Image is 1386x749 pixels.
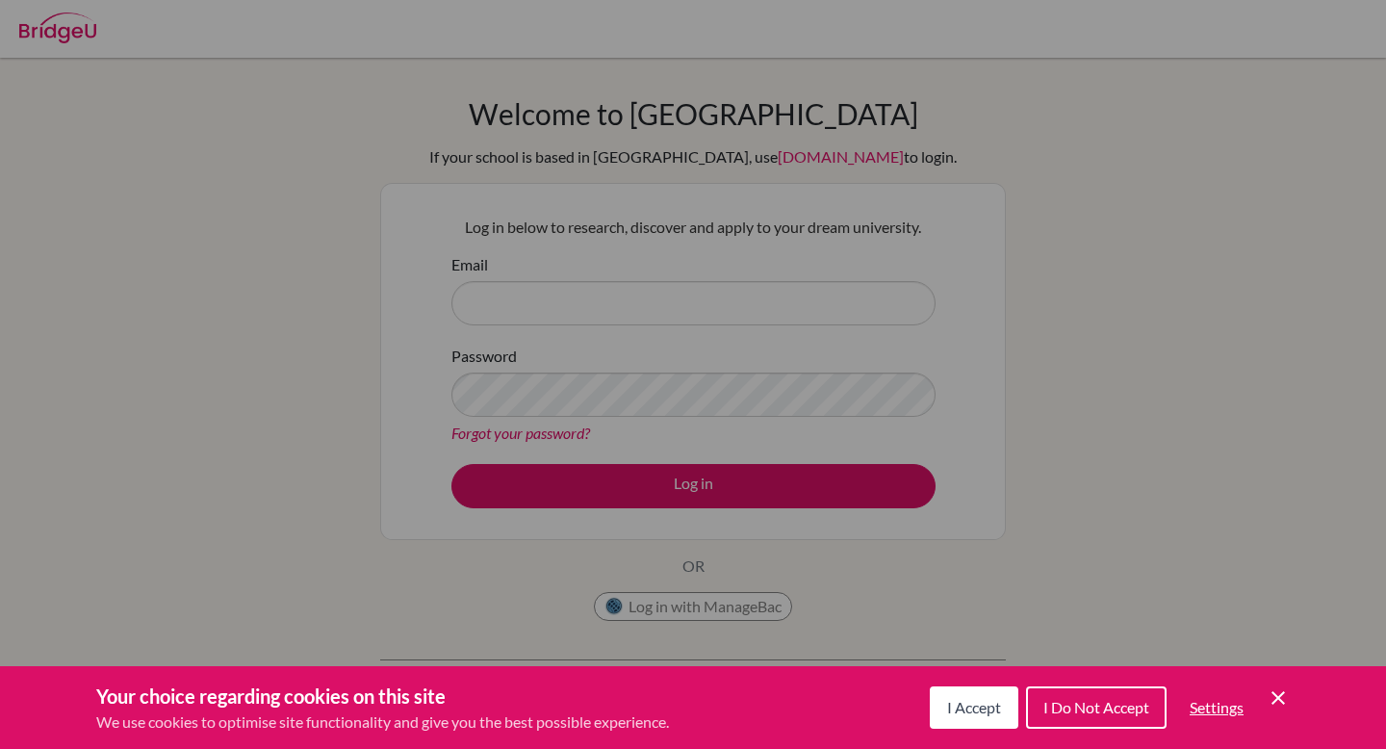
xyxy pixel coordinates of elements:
h3: Your choice regarding cookies on this site [96,682,669,710]
p: We use cookies to optimise site functionality and give you the best possible experience. [96,710,669,734]
span: I Do Not Accept [1043,698,1149,716]
button: I Do Not Accept [1026,686,1167,729]
button: Save and close [1267,686,1290,710]
button: I Accept [930,686,1018,729]
span: I Accept [947,698,1001,716]
span: Settings [1190,698,1244,716]
button: Settings [1174,688,1259,727]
